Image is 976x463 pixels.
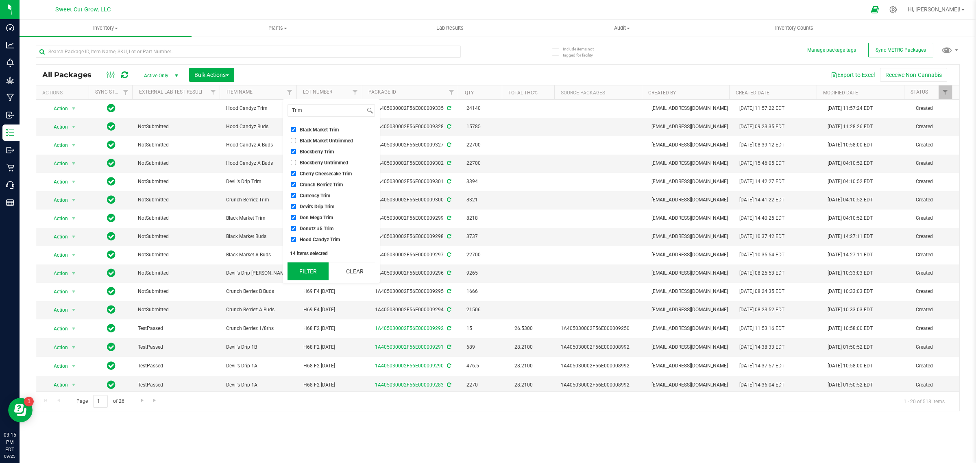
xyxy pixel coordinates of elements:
a: Package ID [368,89,396,95]
span: Currency Trim [300,193,330,198]
span: 26.5300 [510,323,537,334]
span: Black Market Trim [300,127,339,132]
span: H68 F2 [DATE] [303,325,360,332]
span: Sync from Compliance System [446,307,451,312]
span: 689 [466,343,501,351]
input: Don Mega Trim [291,215,296,220]
span: Sync from Compliance System [446,142,451,148]
span: Action [46,176,68,188]
span: Sync from Compliance System [446,105,451,111]
span: In Sync [107,286,115,297]
div: 14 items selected [290,251,373,256]
span: Sync from Compliance System [446,288,451,294]
button: Filter [288,262,328,280]
span: Sync from Compliance System [446,363,451,369]
a: Go to the next page [136,395,148,406]
span: Action [46,140,68,151]
span: 8218 [466,214,501,222]
span: [EMAIL_ADDRESS][DOMAIN_NAME] [651,343,730,351]
span: select [69,176,79,188]
span: 28.2100 [510,341,537,353]
div: 1A405030002F56E000009298 [363,233,462,240]
span: [DATE] 14:42:27 EDT [739,178,784,186]
span: 476.5 [466,362,501,370]
a: Sync Status [95,89,126,95]
span: Hi, [PERSON_NAME]! [908,6,961,13]
div: Actions [42,90,85,96]
a: 1A405030002F56E000009283 [375,382,444,388]
div: 1A405030002F56E000009294 [363,306,462,314]
a: Audit [536,20,708,37]
button: Bulk Actions [189,68,234,82]
span: H68 F2 [DATE] [303,381,360,389]
span: Sync METRC Packages [876,47,926,53]
input: Crunch Berriez Trim [291,182,296,187]
span: Action [46,379,68,391]
span: H69 F4 [DATE] [303,306,360,314]
inline-svg: Inbound [6,111,14,119]
input: Black Market Trim [291,127,296,132]
input: Devil's Drip Trim [291,204,296,209]
span: [DATE] 14:37:57 EDT [739,362,784,370]
span: Devil's Drip 1A [226,381,294,389]
span: In Sync [107,379,115,391]
span: Devil's Drip 1B [226,343,294,351]
span: 9265 [466,269,501,277]
span: select [69,286,79,297]
span: NotSubmitted [138,214,216,222]
span: 2270 [466,381,501,389]
span: Crunch Berriez 1/8ths [226,325,294,332]
span: Sync from Compliance System [446,252,451,258]
inline-svg: Retail [6,164,14,172]
span: select [69,231,79,242]
span: [DATE] 10:35:54 EDT [739,251,784,259]
span: [DATE] 04:10:52 EDT [828,196,873,204]
span: Hood Candyz Trim [300,237,340,242]
span: NotSubmitted [138,123,216,131]
input: Search [288,105,365,116]
input: Blockberry Trim [291,149,296,154]
span: NotSubmitted [138,251,216,259]
button: Sync METRC Packages [868,43,933,57]
span: Lab Results [425,24,475,32]
span: [DATE] 11:28:26 EDT [828,123,873,131]
span: NotSubmitted [138,141,216,149]
span: [DATE] 10:33:03 EDT [828,288,873,295]
span: [EMAIL_ADDRESS][DOMAIN_NAME] [651,105,730,112]
a: Inventory Counts [708,20,880,37]
span: [DATE] 14:41:22 EDT [739,196,784,204]
span: [EMAIL_ADDRESS][DOMAIN_NAME] [651,196,730,204]
span: In Sync [107,267,115,279]
span: Created [916,306,954,314]
button: Manage package tags [807,47,856,54]
p: 03:15 PM EDT [4,431,16,453]
inline-svg: Manufacturing [6,94,14,102]
span: [DATE] 10:37:42 EDT [739,233,784,240]
span: Crunch Berriez Trim [300,182,343,187]
span: [DATE] 11:57:24 EDT [828,105,873,112]
span: [EMAIL_ADDRESS][DOMAIN_NAME] [651,269,730,277]
span: Devil's Drip [PERSON_NAME] [226,269,294,277]
input: Black Market Untrimmed [291,138,296,143]
span: [DATE] 15:46:05 EDT [739,159,784,167]
inline-svg: Reports [6,199,14,207]
span: Sweet Cut Grow, LLC [55,6,111,13]
button: Clear [334,262,375,280]
span: 28.2100 [510,360,537,372]
span: Hood Candyz A Buds [226,141,294,149]
span: Created [916,325,954,332]
inline-svg: Monitoring [6,59,14,67]
span: Page of 26 [70,395,131,408]
span: Sync from Compliance System [446,344,451,350]
span: Created [916,196,954,204]
div: Value 1: 1A405030002F56E000008992 [561,381,644,389]
span: Action [46,249,68,261]
span: In Sync [107,212,115,224]
th: Source Packages [554,85,642,100]
input: Cherry Cheesecake Trim [291,171,296,176]
span: Sync from Compliance System [446,124,451,129]
span: Created [916,214,954,222]
span: NotSubmitted [138,196,216,204]
span: Created [916,233,954,240]
p: 09/25 [4,453,16,459]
